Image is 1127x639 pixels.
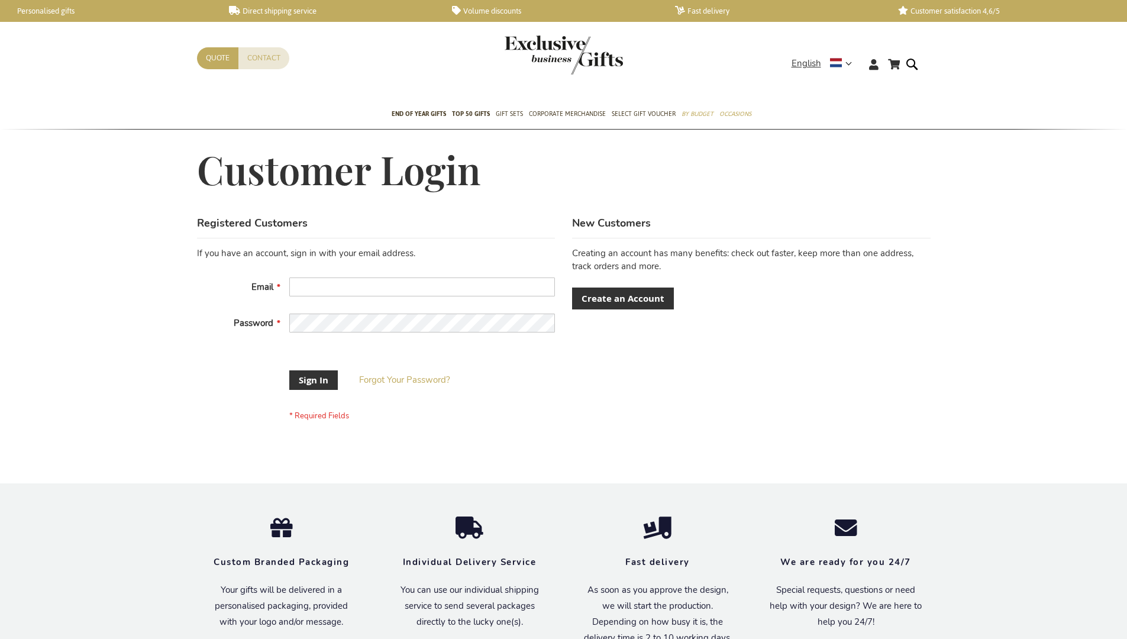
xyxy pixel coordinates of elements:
[780,556,911,568] strong: We are ready for you 24/7
[505,35,564,75] a: store logo
[452,108,490,120] span: TOP 50 Gifts
[238,47,289,69] a: Contact
[496,108,523,120] span: Gift Sets
[251,281,273,293] span: Email
[612,108,676,120] span: Select Gift Voucher
[572,288,674,309] a: Create an Account
[197,47,238,69] a: Quote
[214,556,349,568] strong: Custom Branded Packaging
[229,6,433,16] a: Direct shipping service
[197,144,481,195] span: Customer Login
[505,35,623,75] img: Exclusive Business gifts logo
[529,100,606,130] a: Corporate Merchandise
[898,6,1102,16] a: Customer satisfaction 4,6/5
[197,216,308,230] strong: Registered Customers
[452,100,490,130] a: TOP 50 Gifts
[682,108,713,120] span: By Budget
[205,582,358,630] p: Your gifts will be delivered in a personalised packaging, provided with your logo and/or message.
[392,100,446,130] a: End of year gifts
[403,556,537,568] strong: Individual Delivery Service
[289,370,338,390] button: Sign In
[719,100,751,130] a: Occasions
[582,292,664,305] span: Create an Account
[770,582,922,630] p: Special requests, questions or need help with your design? We are here to help you 24/7!
[682,100,713,130] a: By Budget
[625,556,690,568] strong: Fast delivery
[299,374,328,386] span: Sign In
[792,57,821,70] span: English
[452,6,656,16] a: Volume discounts
[289,277,555,296] input: Email
[675,6,879,16] a: Fast delivery
[392,108,446,120] span: End of year gifts
[572,216,651,230] strong: New Customers
[612,100,676,130] a: Select Gift Voucher
[197,247,555,260] div: If you have an account, sign in with your email address.
[359,374,450,386] a: Forgot Your Password?
[496,100,523,130] a: Gift Sets
[393,582,546,630] p: You can use our individual shipping service to send several packages directly to the lucky one(s).
[572,247,930,273] p: Creating an account has many benefits: check out faster, keep more than one address, track orders...
[234,317,273,329] span: Password
[529,108,606,120] span: Corporate Merchandise
[6,6,210,16] a: Personalised gifts
[719,108,751,120] span: Occasions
